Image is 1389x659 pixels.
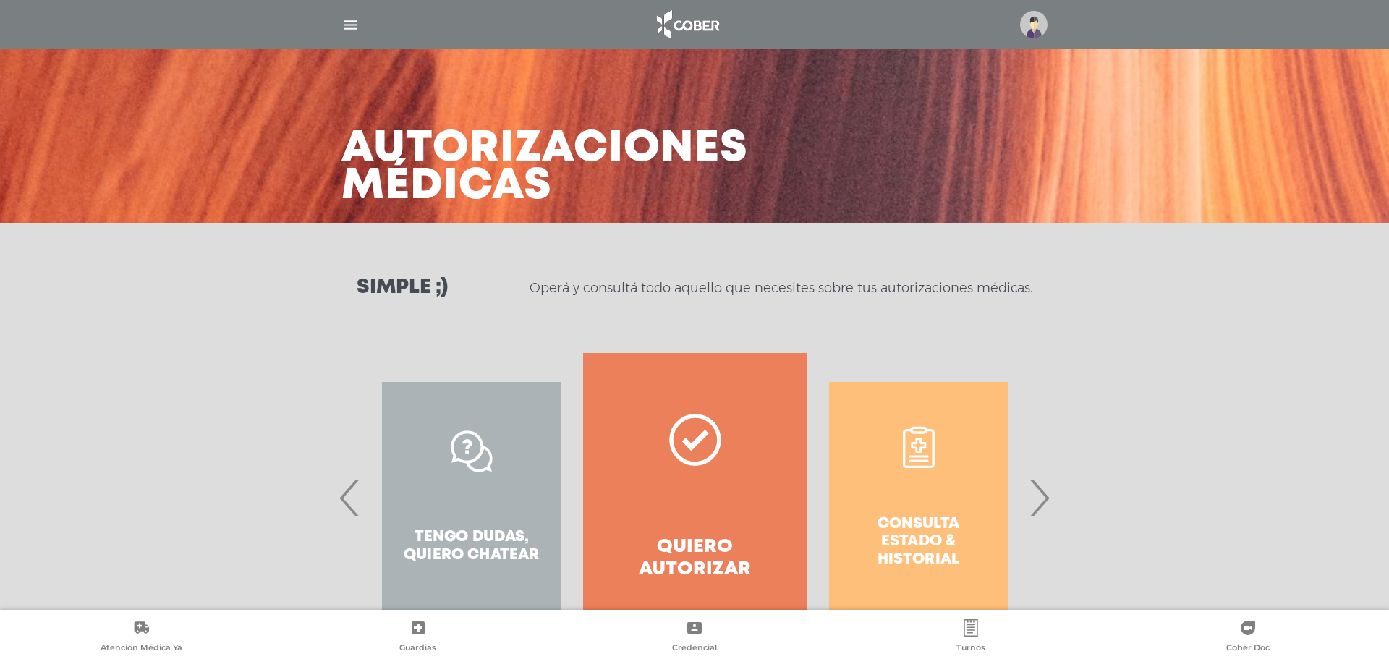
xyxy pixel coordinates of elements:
[956,642,985,655] span: Turnos
[833,619,1109,656] a: Turnos
[1025,459,1053,537] span: Next
[1226,642,1270,655] span: Cober Doc
[279,619,556,656] a: Guardias
[336,459,364,537] span: Previous
[101,642,182,655] span: Atención Médica Ya
[1020,11,1048,38] img: profile-placeholder.svg
[1110,619,1386,656] a: Cober Doc
[649,7,725,42] img: logo_cober_home-white.png
[357,278,448,298] h3: Simple ;)
[399,642,436,655] span: Guardias
[583,353,807,642] a: Quiero autorizar
[556,619,833,656] a: Credencial
[341,16,360,34] img: Cober_menu-lines-white.svg
[3,619,279,656] a: Atención Médica Ya
[672,642,717,655] span: Credencial
[530,279,1032,297] p: Operá y consultá todo aquello que necesites sobre tus autorizaciones médicas.
[609,536,781,581] h4: Quiero autorizar
[341,130,748,205] h3: Autorizaciones médicas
